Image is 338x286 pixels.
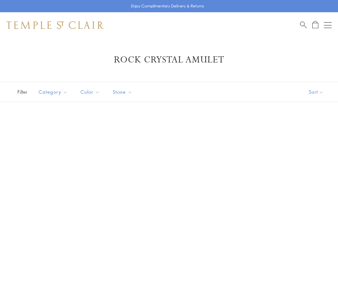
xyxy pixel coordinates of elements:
[6,21,104,29] img: Temple St. Clair
[294,82,338,102] button: Show sort by
[76,85,105,99] button: Color
[34,85,72,99] button: Category
[324,21,332,29] button: Open navigation
[16,54,322,66] h1: Rock Crystal Amulet
[312,21,318,29] a: Open Shopping Bag
[35,88,72,96] span: Category
[131,3,204,9] p: Enjoy Complimentary Delivery & Returns
[108,85,137,99] button: Stone
[300,21,307,29] a: Search
[109,88,137,96] span: Stone
[77,88,105,96] span: Color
